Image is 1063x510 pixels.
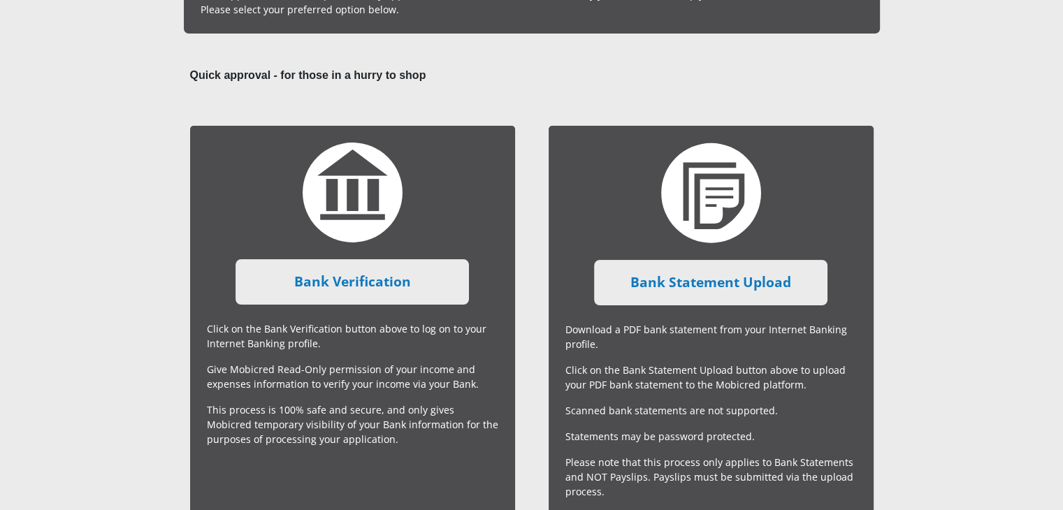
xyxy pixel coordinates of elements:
[236,259,469,305] a: Bank Verification
[565,363,857,392] p: Click on the Bank Statement Upload button above to upload your PDF bank statement to the Mobicred...
[565,455,857,499] p: Please note that this process only applies to Bank Statements and NOT Payslips. Payslips must be ...
[594,260,827,305] a: Bank Statement Upload
[565,322,857,351] p: Download a PDF bank statement from your Internet Banking profile.
[207,362,498,391] p: Give Mobicred Read-Only permission of your income and expenses information to verify your income ...
[207,321,498,351] p: Click on the Bank Verification button above to log on to your Internet Banking profile.
[207,402,498,446] p: This process is 100% safe and secure, and only gives Mobicred temporary visibility of your Bank i...
[303,143,403,242] img: bank-verification.svg
[565,403,857,418] p: Scanned bank statements are not supported.
[190,69,426,81] b: Quick approval - for those in a hurry to shop
[565,429,857,444] p: Statements may be password protected.
[661,143,761,243] img: statement-upload.svg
